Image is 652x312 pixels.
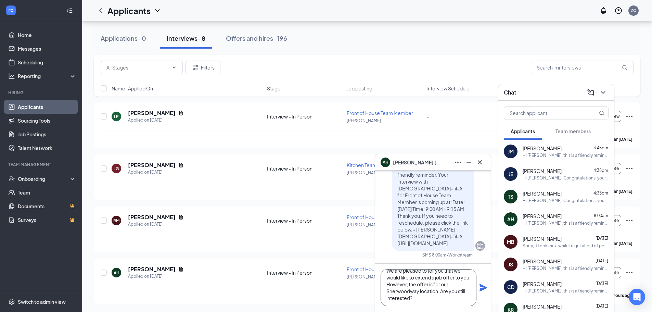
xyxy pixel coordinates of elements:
div: Interviews · 8 [167,34,205,42]
svg: Plane [479,284,487,292]
div: Applied on [DATE] [128,221,184,228]
svg: Collapse [66,7,73,14]
svg: UserCheck [8,175,15,182]
svg: Document [178,110,184,116]
div: Switch to admin view [18,298,66,305]
span: [PERSON_NAME] [523,303,562,310]
svg: Ellipses [625,216,634,225]
span: [PERSON_NAME] [523,167,562,174]
span: [PERSON_NAME] [523,190,562,197]
h1: Applicants [107,5,151,16]
div: JM [508,148,514,155]
svg: ChevronLeft [97,7,105,15]
div: Applied on [DATE] [128,117,184,124]
span: [DATE] [596,258,608,263]
span: Front of House Team Member [347,214,413,220]
div: Hiring [8,90,75,96]
div: JG [114,166,119,172]
div: Interview - In Person [267,165,343,172]
span: Interview Schedule [426,85,470,92]
svg: ChevronDown [153,7,162,15]
p: [PERSON_NAME] [347,274,422,280]
div: Interview - In Person [267,217,343,224]
span: Name · Applied On [112,85,153,92]
div: Team Management [8,162,75,167]
button: Cross [474,157,485,168]
span: [PERSON_NAME] [PERSON_NAME] [393,159,441,166]
svg: WorkstreamLogo [8,7,14,14]
div: MB [507,238,514,245]
div: JS [508,261,513,268]
b: 8 hours ago [610,293,632,298]
div: TS [508,193,513,200]
svg: Ellipses [625,269,634,277]
svg: Document [178,214,184,220]
svg: Settings [8,298,15,305]
button: ChevronDown [598,87,609,98]
div: Hi [PERSON_NAME], this is a friendly reminder. Your interview with [DEMOGRAPHIC_DATA]-fil-A for F... [523,265,609,271]
a: Messages [18,42,76,55]
span: Kitchen Team Member [347,162,397,168]
svg: MagnifyingGlass [622,65,627,70]
span: [PERSON_NAME] [523,213,562,220]
span: • Workstream [446,252,473,258]
div: Hi [PERSON_NAME]. Congratulations, your in-person interview with [DEMOGRAPHIC_DATA]-fil-A for Fro... [523,198,609,203]
b: [DATE] [618,137,632,142]
span: Job posting [347,85,372,92]
span: [PERSON_NAME] [523,235,562,242]
div: Open Intercom Messenger [629,289,645,305]
div: JE [509,171,513,177]
span: [PERSON_NAME] [523,145,562,152]
p: [PERSON_NAME] [347,118,422,124]
a: DocumentsCrown [18,199,76,213]
svg: Cross [476,158,484,166]
h5: [PERSON_NAME] [128,109,176,117]
button: ComposeMessage [585,87,596,98]
a: Sourcing Tools [18,114,76,127]
span: Front of House Team Member [347,110,413,116]
b: [DATE] [618,189,632,194]
span: Stage [267,85,281,92]
div: CD [507,284,514,290]
div: Hi [PERSON_NAME], this is a friendly reminder. Your interview with [DEMOGRAPHIC_DATA]-fil-A for K... [523,288,609,294]
span: 4:35pm [593,190,608,196]
textarea: Good afternoon [PERSON_NAME]! We are pleased to tell you that we would like to extend a job offer... [381,269,476,306]
span: Front of House Team Member [347,266,413,272]
a: Talent Network [18,141,76,155]
input: All Stages [106,64,169,71]
div: Applications · 0 [101,34,146,42]
svg: QuestionInfo [614,7,623,15]
div: SMS 8:00am [422,252,446,258]
div: Applied on [DATE] [128,273,184,280]
svg: Document [178,266,184,272]
h3: Chat [504,89,516,96]
button: Filter Filters [186,61,220,74]
div: Hi [PERSON_NAME], this is a friendly reminder. Your interview with [DEMOGRAPHIC_DATA]-fil-A for F... [523,152,609,158]
span: 4:38pm [593,168,608,173]
h5: [PERSON_NAME] [128,161,176,169]
a: Job Postings [18,127,76,141]
a: Applicants [18,100,76,114]
div: RM [113,218,119,224]
svg: Filter [191,63,200,72]
svg: ComposeMessage [587,88,595,97]
svg: Ellipses [625,112,634,121]
div: ZC [631,8,636,13]
svg: Ellipses [625,164,634,173]
input: Search applicant [504,107,585,120]
span: Team members [555,128,591,134]
div: Hi [PERSON_NAME]. Congratulations, your in-person interview with [DEMOGRAPHIC_DATA]-fil-A for Kit... [523,175,609,181]
div: Offers and hires · 196 [226,34,287,42]
svg: Document [178,162,184,168]
div: Hi [PERSON_NAME], this is a friendly reminder. Your interview with [DEMOGRAPHIC_DATA]-fil-A for F... [523,220,609,226]
span: [DATE] [596,303,608,309]
svg: MagnifyingGlass [599,110,604,116]
svg: ChevronDown [599,88,607,97]
p: [PERSON_NAME] [347,170,422,176]
div: AH [114,270,119,276]
span: 8:00am [594,213,608,218]
div: LP [114,114,119,120]
h5: [PERSON_NAME] [128,265,176,273]
div: Interview - In Person [267,113,343,120]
